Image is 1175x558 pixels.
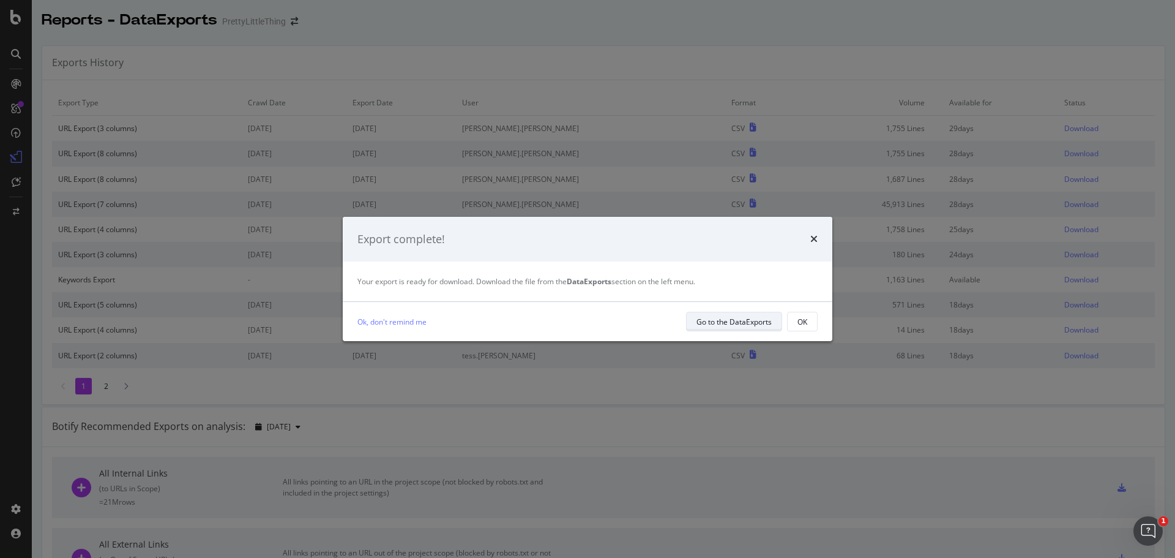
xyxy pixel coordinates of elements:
[1158,516,1168,526] span: 1
[343,217,832,342] div: modal
[797,317,807,327] div: OK
[567,276,695,287] span: section on the left menu.
[357,276,818,287] div: Your export is ready for download. Download the file from the
[1133,516,1163,546] iframe: Intercom live chat
[357,232,445,247] div: Export complete!
[357,315,427,328] a: Ok, don't remind me
[686,312,782,331] button: Go to the DataExports
[787,312,818,331] button: OK
[810,232,818,247] div: times
[696,317,772,327] div: Go to the DataExports
[567,276,611,287] strong: DataExports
